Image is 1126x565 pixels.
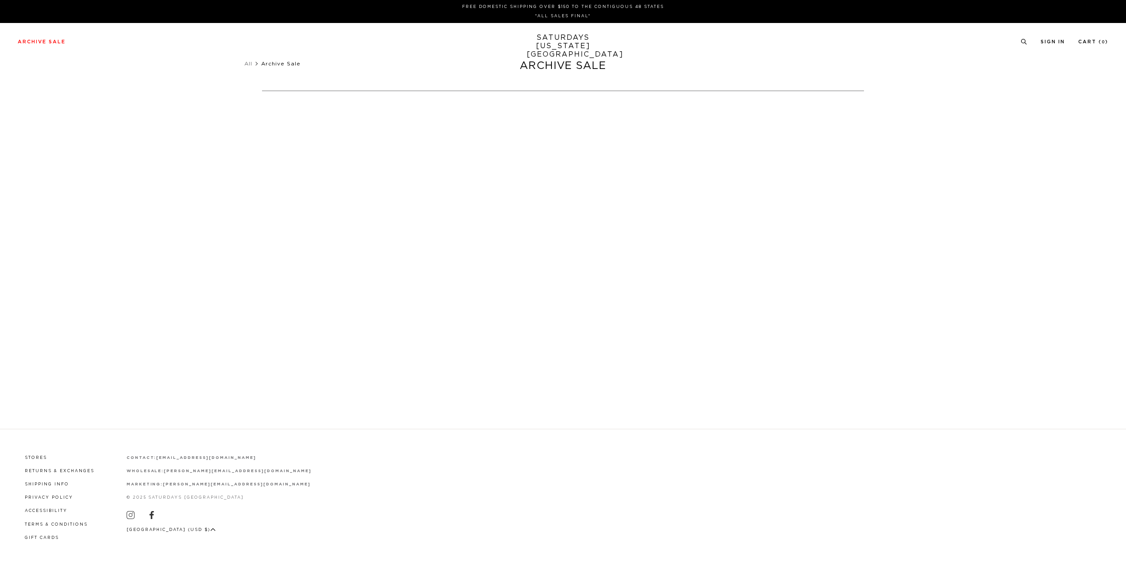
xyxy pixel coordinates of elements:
[25,509,67,513] a: Accessibility
[156,456,256,460] a: [EMAIL_ADDRESS][DOMAIN_NAME]
[25,482,69,486] a: Shipping Info
[25,536,59,540] a: Gift Cards
[18,39,66,44] a: Archive Sale
[527,34,600,59] a: SATURDAYS[US_STATE][GEOGRAPHIC_DATA]
[1078,39,1108,44] a: Cart (0)
[25,456,47,460] a: Stores
[25,496,73,500] a: Privacy Policy
[261,61,301,66] span: Archive Sale
[244,61,252,66] a: All
[127,494,312,501] p: © 2025 Saturdays [GEOGRAPHIC_DATA]
[25,469,94,473] a: Returns & Exchanges
[127,482,163,486] strong: marketing:
[21,4,1105,10] p: FREE DOMESTIC SHIPPING OVER $150 TO THE CONTIGUOUS 48 STATES
[164,469,311,473] a: [PERSON_NAME][EMAIL_ADDRESS][DOMAIN_NAME]
[25,523,88,527] a: Terms & Conditions
[21,13,1105,19] p: *ALL SALES FINAL*
[1041,39,1065,44] a: Sign In
[1102,40,1105,44] small: 0
[127,469,164,473] strong: wholesale:
[127,456,157,460] strong: contact:
[127,527,216,533] button: [GEOGRAPHIC_DATA] (USD $)
[163,482,310,486] a: [PERSON_NAME][EMAIL_ADDRESS][DOMAIN_NAME]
